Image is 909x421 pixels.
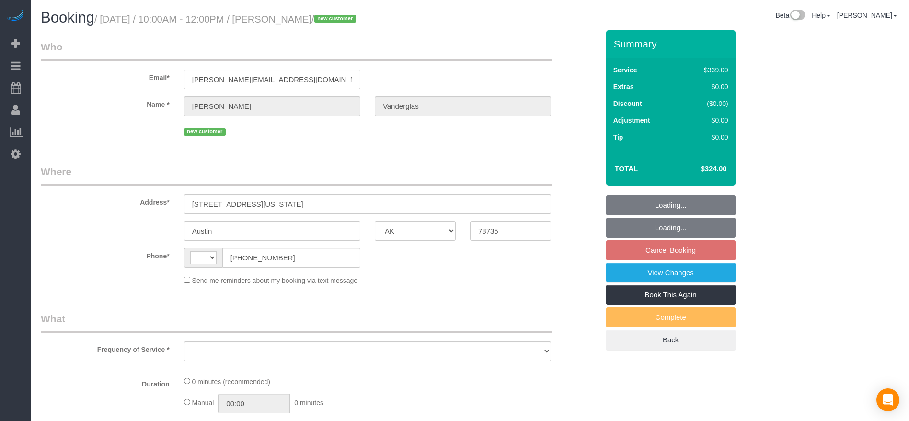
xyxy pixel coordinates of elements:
[94,14,359,24] small: / [DATE] / 10:00AM - 12:00PM / [PERSON_NAME]
[470,221,551,241] input: Zip Code*
[876,388,899,411] div: Open Intercom Messenger
[837,12,897,19] a: [PERSON_NAME]
[684,116,728,125] div: $0.00
[34,194,177,207] label: Address*
[184,70,360,89] input: Email*
[222,248,360,268] input: Phone*
[184,128,226,136] span: new customer
[606,263,736,283] a: View Changes
[613,99,642,108] label: Discount
[606,330,736,350] a: Back
[192,277,358,284] span: Send me reminders about my booking via text message
[613,65,637,75] label: Service
[6,10,25,23] img: Automaid Logo
[789,10,805,22] img: New interface
[34,248,177,261] label: Phone*
[294,399,323,407] span: 0 minutes
[41,40,552,61] legend: Who
[684,132,728,142] div: $0.00
[34,376,177,389] label: Duration
[192,399,214,407] span: Manual
[684,99,728,108] div: ($0.00)
[613,82,634,92] label: Extras
[606,285,736,305] a: Book This Again
[684,82,728,92] div: $0.00
[311,14,359,24] span: /
[34,96,177,109] label: Name *
[192,378,270,386] span: 0 minutes (recommended)
[615,164,638,173] strong: Total
[184,96,360,116] input: First Name*
[41,164,552,186] legend: Where
[812,12,830,19] a: Help
[775,12,805,19] a: Beta
[614,38,731,49] h3: Summary
[184,221,360,241] input: City*
[375,96,551,116] input: Last Name*
[314,15,356,23] span: new customer
[684,65,728,75] div: $339.00
[613,132,623,142] label: Tip
[613,116,650,125] label: Adjustment
[34,341,177,354] label: Frequency of Service *
[41,9,94,26] span: Booking
[672,165,726,173] h4: $324.00
[34,70,177,82] label: Email*
[41,312,552,333] legend: What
